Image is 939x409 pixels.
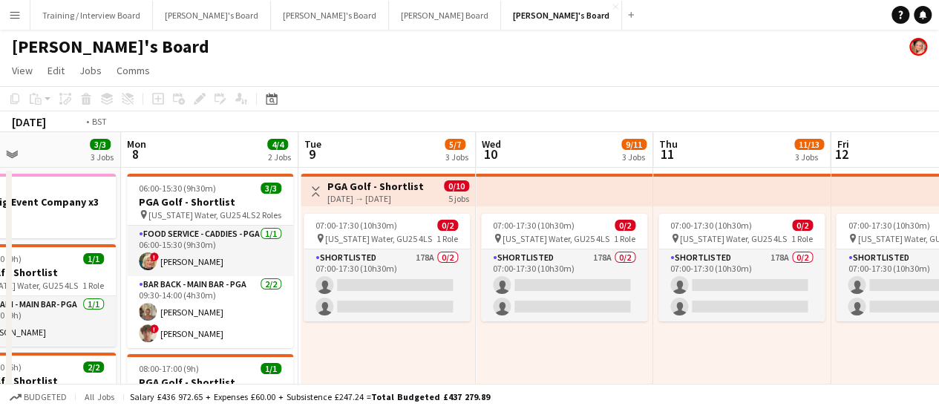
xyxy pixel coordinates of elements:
span: 11 [657,145,678,163]
span: 4/4 [267,139,288,150]
span: 12 [834,145,848,163]
div: 3 Jobs [622,151,646,163]
span: 10 [480,145,501,163]
span: 0/2 [792,220,813,231]
span: Thu [659,137,678,151]
span: Tue [304,137,321,151]
span: [US_STATE] Water, GU25 4LS [680,233,787,244]
span: 1 Role [614,233,635,244]
span: 9/11 [621,139,647,150]
div: BST [92,116,107,127]
app-card-role: Shortlisted178A0/207:00-17:30 (10h30m) [481,249,647,321]
div: [DATE] [12,114,46,129]
app-card-role: Bar Back - Main Bar - PGA2/209:30-14:00 (4h30m)[PERSON_NAME]![PERSON_NAME] [127,276,293,348]
div: 2 Jobs [268,151,291,163]
h3: PGA Golf - Shortlist [127,195,293,209]
span: 3/3 [90,139,111,150]
div: 3 Jobs [91,151,114,163]
span: 2/2 [83,361,104,373]
app-user-avatar: Fran Dancona [909,38,927,56]
span: [US_STATE] Water, GU25 4LS [325,233,432,244]
div: Salary £436 972.65 + Expenses £60.00 + Subsistence £247.24 = [130,391,490,402]
a: Jobs [73,61,108,80]
span: 1/1 [261,363,281,374]
button: [PERSON_NAME]'s Board [501,1,622,30]
span: 0/2 [437,220,458,231]
span: 1 Role [791,233,813,244]
app-card-role: Shortlisted178A0/207:00-17:30 (10h30m) [304,249,470,321]
app-job-card: 06:00-15:30 (9h30m)3/3PGA Golf - Shortlist [US_STATE] Water, GU25 4LS2 RolesFood Service - Caddie... [127,174,293,348]
span: [US_STATE] Water, GU25 4LS [148,209,255,220]
span: All jobs [82,391,117,402]
h1: [PERSON_NAME]'s Board [12,36,209,58]
app-card-role: Shortlisted178A0/207:00-17:30 (10h30m) [658,249,825,321]
span: 1 Role [436,233,458,244]
button: [PERSON_NAME] Board [389,1,501,30]
div: 3 Jobs [445,151,468,163]
span: 07:00-17:30 (10h30m) [315,220,397,231]
div: [DATE] → [DATE] [327,193,424,204]
span: ! [150,252,159,261]
app-job-card: 07:00-17:30 (10h30m)0/2 [US_STATE] Water, GU25 4LS1 RoleShortlisted178A0/207:00-17:30 (10h30m) [481,214,647,321]
app-card-role: Food Service - Caddies - PGA1/106:00-15:30 (9h30m)![PERSON_NAME] [127,226,293,276]
span: Fri [837,137,848,151]
span: 9 [302,145,321,163]
span: Edit [48,64,65,77]
span: 06:00-15:30 (9h30m) [139,183,216,194]
button: [PERSON_NAME]'s Board [153,1,271,30]
span: 8 [125,145,146,163]
span: 2 Roles [256,209,281,220]
span: Comms [117,64,150,77]
span: Mon [127,137,146,151]
app-job-card: 07:00-17:30 (10h30m)0/2 [US_STATE] Water, GU25 4LS1 RoleShortlisted178A0/207:00-17:30 (10h30m) [304,214,470,321]
h3: PGA Golf - Shortlist [327,180,424,193]
span: 0/2 [615,220,635,231]
a: View [6,61,39,80]
span: Jobs [79,64,102,77]
app-job-card: 07:00-17:30 (10h30m)0/2 [US_STATE] Water, GU25 4LS1 RoleShortlisted178A0/207:00-17:30 (10h30m) [658,214,825,321]
span: View [12,64,33,77]
button: [PERSON_NAME]'s Board [271,1,389,30]
span: 5/7 [445,139,465,150]
span: ! [150,324,159,333]
div: 5 jobs [448,192,469,204]
span: Budgeted [24,392,67,402]
a: Edit [42,61,71,80]
span: 08:00-17:00 (9h) [139,363,199,374]
button: Training / Interview Board [30,1,153,30]
span: 07:00-17:30 (10h30m) [848,220,929,231]
span: 1 Role [82,280,104,291]
a: Comms [111,61,156,80]
span: 11/13 [794,139,824,150]
div: 3 Jobs [795,151,823,163]
h3: PGA Golf - Shortlist [127,376,293,389]
span: 07:00-17:30 (10h30m) [670,220,752,231]
span: Total Budgeted £437 279.89 [371,391,490,402]
button: Budgeted [7,389,69,405]
span: 1/1 [83,253,104,264]
span: 3/3 [261,183,281,194]
span: 0/10 [444,180,469,192]
span: 07:00-17:30 (10h30m) [493,220,575,231]
span: Wed [482,137,501,151]
span: [US_STATE] Water, GU25 4LS [503,233,609,244]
